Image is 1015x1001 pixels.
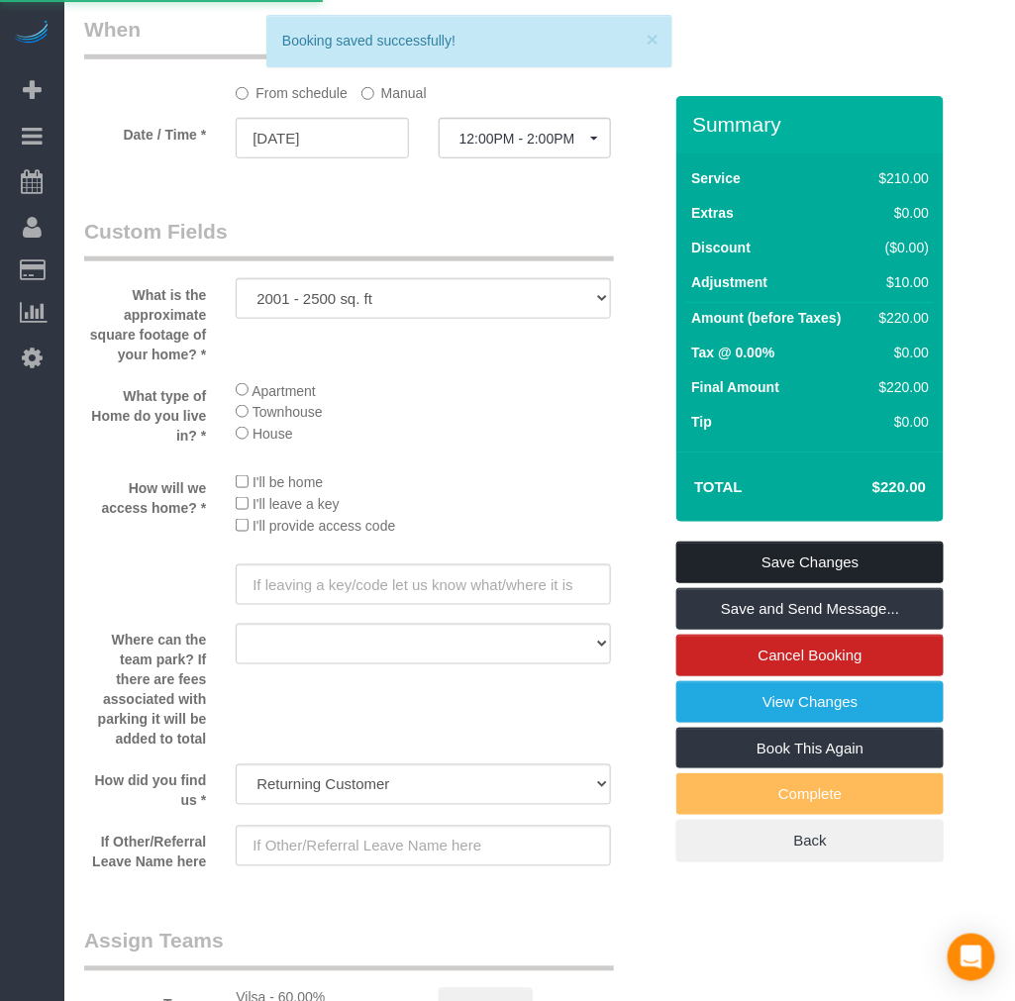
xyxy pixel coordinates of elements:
a: Back [676,820,944,861]
a: Cancel Booking [676,635,944,676]
span: I'll provide access code [253,519,395,535]
div: $0.00 [871,343,929,362]
label: Manual [361,76,427,103]
legend: Custom Fields [84,217,614,261]
label: Date / Time * [69,118,221,145]
span: Apartment [252,383,316,399]
input: Manual [361,87,374,100]
h4: $220.00 [813,479,926,496]
input: From schedule [236,87,249,100]
label: From schedule [236,76,348,103]
button: × [647,29,659,50]
label: What type of Home do you live in? * [69,379,221,446]
label: How will we access home? * [69,471,221,518]
legend: When [84,15,614,59]
label: Extras [691,203,734,223]
label: Where can the team park? If there are fees associated with parking it will be added to total [69,624,221,750]
input: MM/DD/YYYY [236,118,408,158]
h3: Summary [692,113,934,136]
strong: Total [694,478,743,495]
span: I'll be home [253,475,323,491]
div: Booking saved successfully! [282,31,657,50]
label: Tip [691,412,712,432]
label: Adjustment [691,272,767,292]
span: I'll leave a key [253,497,340,513]
div: Open Intercom Messenger [948,934,995,981]
div: $220.00 [871,308,929,328]
div: $10.00 [871,272,929,292]
label: Service [691,168,741,188]
input: If leaving a key/code let us know what/where it is [236,564,611,605]
a: Save Changes [676,542,944,583]
label: What is the approximate square footage of your home? * [69,278,221,364]
a: View Changes [676,681,944,723]
legend: Assign Teams [84,927,614,971]
label: If Other/Referral Leave Name here [69,826,221,872]
div: $210.00 [871,168,929,188]
label: Tax @ 0.00% [691,343,774,362]
span: Townhouse [253,405,323,421]
div: $0.00 [871,412,929,432]
a: Save and Send Message... [676,588,944,630]
label: Discount [691,238,751,257]
img: Automaid Logo [12,20,51,48]
div: $220.00 [871,377,929,397]
span: House [253,427,292,443]
div: ($0.00) [871,238,929,257]
input: If Other/Referral Leave Name here [236,826,611,866]
div: $0.00 [871,203,929,223]
label: How did you find us * [69,764,221,811]
a: Book This Again [676,728,944,769]
label: Amount (before Taxes) [691,308,841,328]
button: 12:00PM - 2:00PM [439,118,611,158]
span: 12:00PM - 2:00PM [459,131,590,147]
label: Final Amount [691,377,779,397]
